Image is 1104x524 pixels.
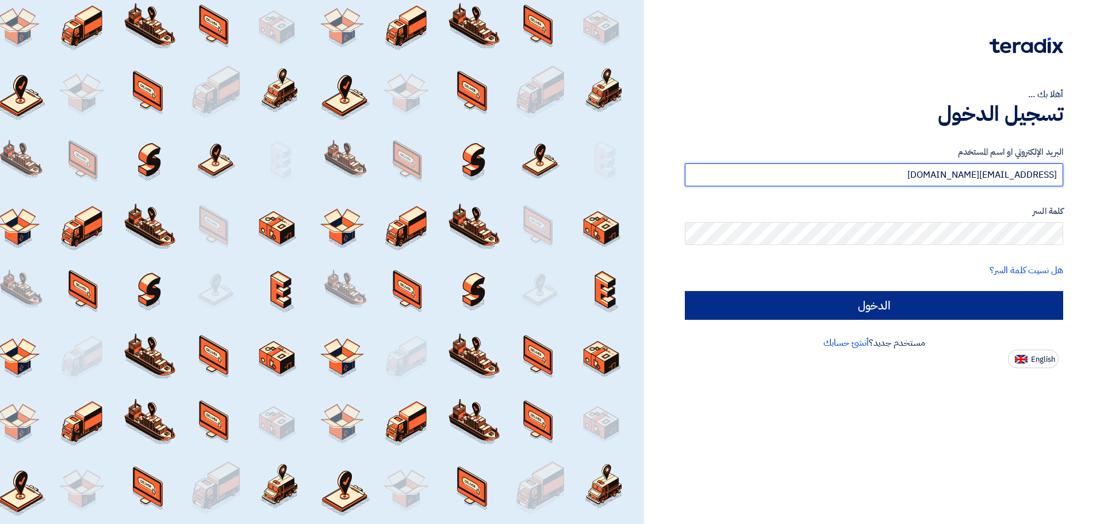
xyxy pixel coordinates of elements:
label: كلمة السر [685,205,1063,218]
button: English [1008,350,1059,368]
input: أدخل بريد العمل الإلكتروني او اسم المستخدم الخاص بك ... [685,163,1063,186]
img: en-US.png [1015,355,1028,364]
div: أهلا بك ... [685,87,1063,101]
input: الدخول [685,291,1063,320]
h1: تسجيل الدخول [685,101,1063,127]
a: هل نسيت كلمة السر؟ [990,263,1063,277]
span: English [1031,355,1055,364]
a: أنشئ حسابك [823,336,869,350]
img: Teradix logo [990,37,1063,53]
div: مستخدم جديد؟ [685,336,1063,350]
label: البريد الإلكتروني او اسم المستخدم [685,146,1063,159]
